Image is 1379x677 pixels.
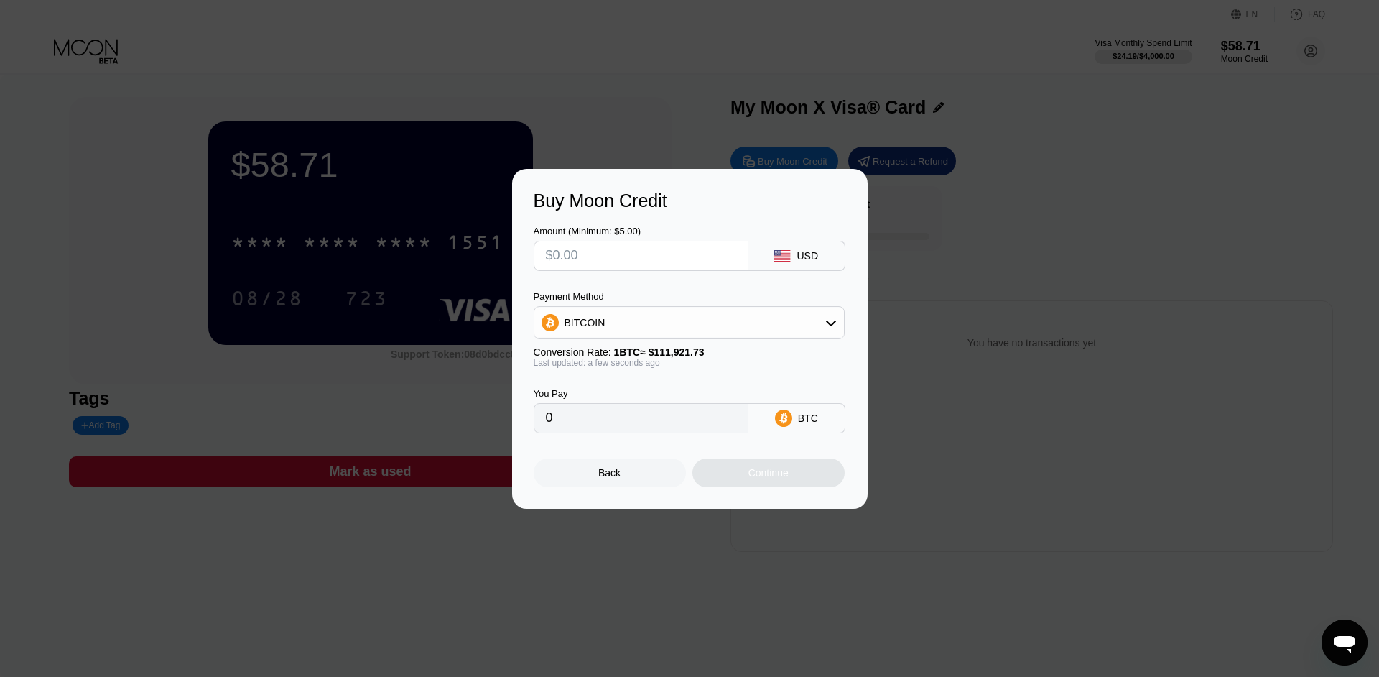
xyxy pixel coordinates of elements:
[1322,620,1368,666] iframe: Button to launch messaging window
[565,317,605,328] div: BITCOIN
[614,346,705,358] span: 1 BTC ≈ $111,921.73
[546,241,736,270] input: $0.00
[534,226,748,236] div: Amount (Minimum: $5.00)
[534,190,846,211] div: Buy Moon Credit
[534,358,845,368] div: Last updated: a few seconds ago
[534,308,844,337] div: BITCOIN
[534,388,748,399] div: You Pay
[797,250,818,262] div: USD
[798,413,818,424] div: BTC
[598,467,621,479] div: Back
[534,291,845,302] div: Payment Method
[534,346,845,358] div: Conversion Rate:
[534,459,686,487] div: Back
